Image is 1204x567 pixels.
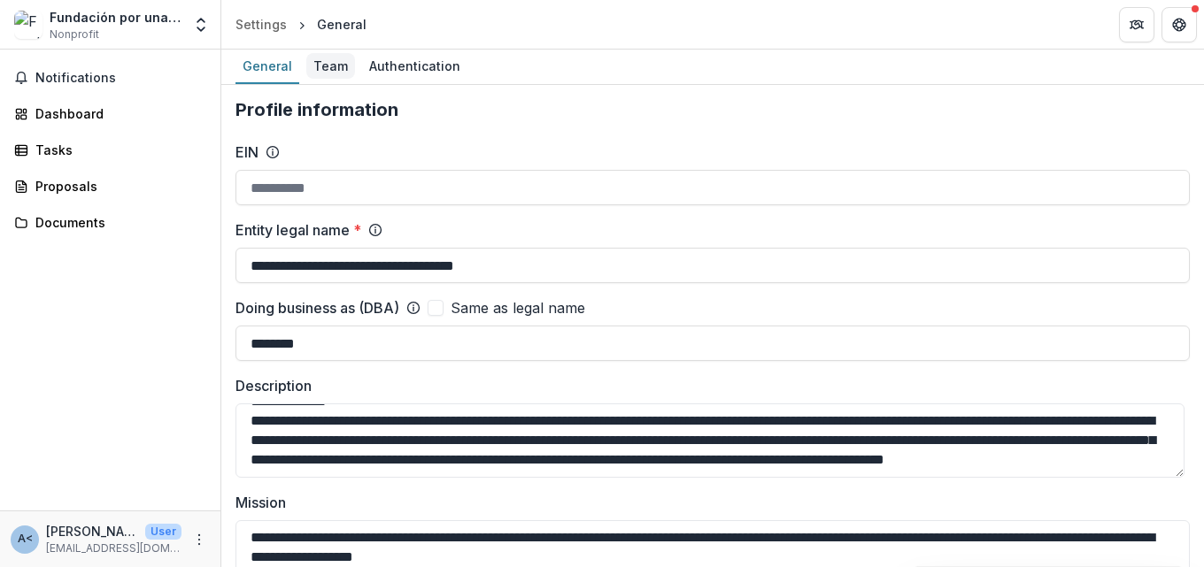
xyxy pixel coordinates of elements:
button: More [189,529,210,550]
p: User [145,524,181,540]
div: Aida Carrillo Hernández <acarrilloh@educampo.org.mx> [18,533,33,545]
p: [EMAIL_ADDRESS][DOMAIN_NAME] [46,540,181,556]
label: Doing business as (DBA) [235,297,399,318]
nav: breadcrumb [228,11,374,37]
a: Settings [228,11,294,37]
button: Partners [1119,7,1154,42]
button: Notifications [7,64,213,92]
span: Same as legal name [451,297,585,318]
label: Mission [235,492,1179,513]
div: Settings [235,15,287,34]
a: Proposals [7,172,213,201]
label: Description [235,375,1179,396]
div: Proposals [35,177,199,195]
h2: Profile information [235,99,1190,120]
span: Nonprofit [50,27,99,42]
div: General [317,15,367,34]
label: EIN [235,142,259,163]
div: Tasks [35,141,199,159]
div: Fundación por una Nueva Solución, A.C. [50,8,181,27]
button: Open entity switcher [189,7,213,42]
label: Entity legal name [235,219,361,241]
div: Team [306,53,355,79]
div: Dashboard [35,104,199,123]
div: Documents [35,213,199,232]
span: Notifications [35,71,206,86]
img: Fundación por una Nueva Solución, A.C. [14,11,42,39]
a: Documents [7,208,213,237]
a: General [235,50,299,84]
div: General [235,53,299,79]
div: Authentication [362,53,467,79]
button: Get Help [1162,7,1197,42]
p: [PERSON_NAME] <[EMAIL_ADDRESS][DOMAIN_NAME]> [46,522,138,540]
a: Team [306,50,355,84]
a: Tasks [7,135,213,165]
a: Dashboard [7,99,213,128]
a: Authentication [362,50,467,84]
